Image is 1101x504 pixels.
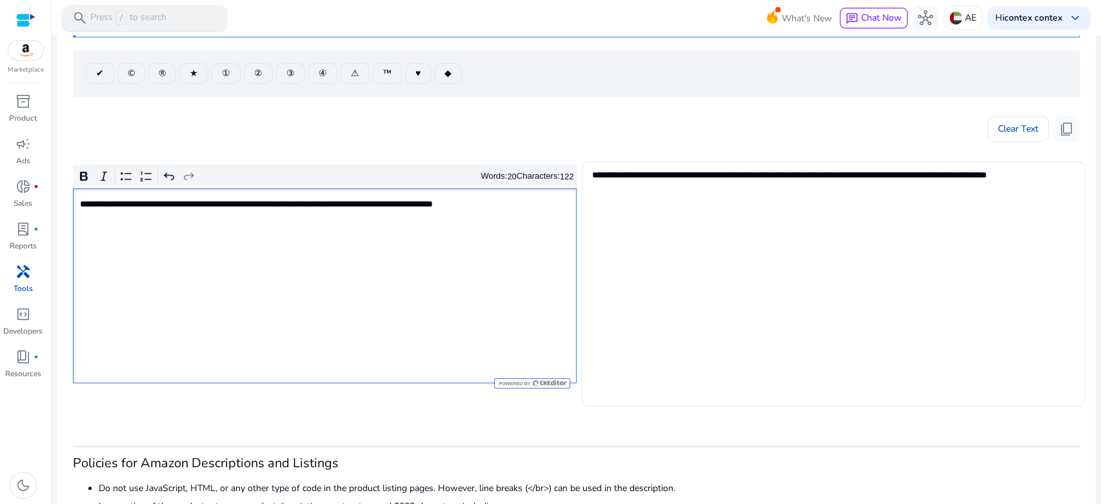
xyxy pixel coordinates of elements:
[507,172,516,181] label: 20
[34,184,39,189] span: fiber_manual_record
[995,14,1062,23] p: Hi
[117,63,145,84] button: ©
[276,63,305,84] button: ③
[405,63,431,84] button: ♥
[373,63,402,84] button: ™
[254,66,263,80] span: ②
[341,63,370,84] button: ⚠
[840,8,908,28] button: chatChat Now
[351,66,359,80] span: ⚠
[72,10,88,26] span: search
[965,6,977,29] p: AE
[15,221,31,237] span: lab_profile
[244,63,273,84] button: ②
[846,12,858,25] span: chat
[16,155,30,166] p: Ads
[497,381,530,387] span: Powered by
[434,63,462,84] button: ◆
[15,349,31,365] span: book_4
[90,11,166,25] p: Press to search
[5,368,41,379] p: Resources
[918,10,933,26] span: hub
[34,227,39,232] span: fiber_manual_record
[444,66,451,80] span: ◆
[383,66,392,80] span: ™
[913,5,938,31] button: hub
[15,478,31,493] span: dark_mode
[14,283,33,294] p: Tools
[15,136,31,152] span: campaign
[8,65,44,75] p: Marketplace
[998,116,1038,142] span: Clear Text
[949,12,962,25] img: ae.svg
[15,307,31,322] span: code_blocks
[99,481,1080,495] li: Do not use JavaScript, HTML, or any other type of code in the product listing pages. However, lin...
[128,66,135,80] span: ©
[1059,121,1075,137] span: content_copy
[1054,116,1080,142] button: content_copy
[222,66,230,80] span: ①
[861,12,902,24] span: Chat Now
[15,264,31,279] span: handyman
[560,172,574,181] label: 122
[159,66,166,80] span: ®
[14,197,32,209] p: Sales
[86,63,114,84] button: ✔
[15,179,31,194] span: donut_small
[286,66,295,80] span: ③
[8,41,43,60] img: amazon.svg
[190,66,198,80] span: ★
[481,168,573,185] div: Words: Characters:
[34,354,39,359] span: fiber_manual_record
[179,63,208,84] button: ★
[1004,12,1062,24] b: contex contex
[115,11,127,25] span: /
[1067,10,1083,26] span: keyboard_arrow_down
[415,66,421,80] span: ♥
[308,63,337,84] button: ④
[319,66,327,80] span: ④
[73,188,577,383] div: Rich Text Editor. Editing area: main. Press Alt+0 for help.
[15,94,31,109] span: inventory_2
[9,112,37,124] p: Product
[212,63,241,84] button: ①
[10,240,37,252] p: Reports
[96,66,104,80] span: ✔
[148,63,176,84] button: ®
[782,7,832,30] span: What's New
[3,325,43,337] p: Developers
[73,165,577,189] div: Editor toolbar
[987,116,1049,142] button: Clear Text
[73,456,1080,471] h3: Policies for Amazon Descriptions and Listings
